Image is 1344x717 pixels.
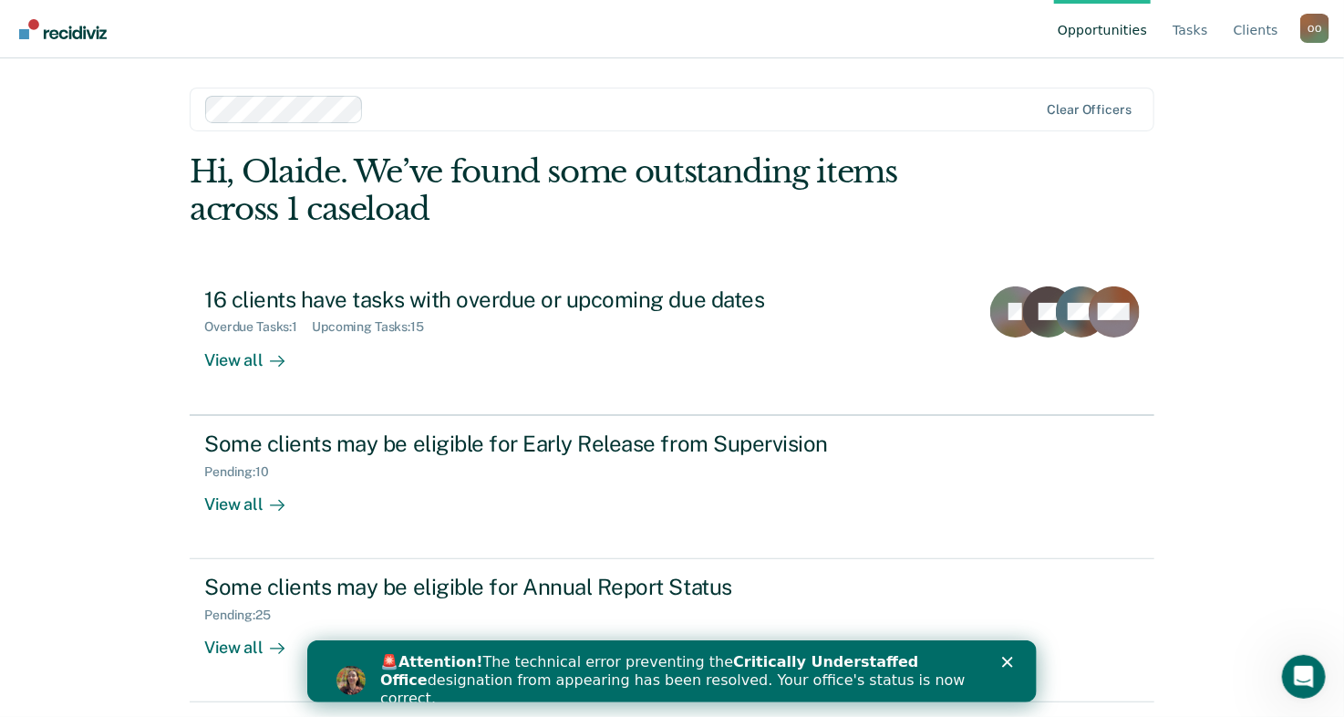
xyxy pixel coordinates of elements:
[1282,655,1326,699] iframe: Intercom live chat
[204,335,306,370] div: View all
[204,623,306,659] div: View all
[312,319,439,335] div: Upcoming Tasks : 15
[204,608,285,623] div: Pending : 25
[190,272,1154,415] a: 16 clients have tasks with overdue or upcoming due datesOverdue Tasks:1Upcoming Tasks:15View all
[204,431,844,457] div: Some clients may be eligible for Early Release from Supervision
[73,13,612,48] b: Critically Understaffed Office
[1048,102,1132,118] div: Clear officers
[1300,14,1329,43] button: Profile dropdown button
[190,153,961,228] div: Hi, Olaide. We’ve found some outstanding items across 1 caseload
[204,574,844,600] div: Some clients may be eligible for Annual Report Status
[190,559,1154,702] a: Some clients may be eligible for Annual Report StatusPending:25View all
[204,479,306,514] div: View all
[19,19,107,39] img: Recidiviz
[73,13,671,68] div: 🚨 The technical error preventing the designation from appearing has been resolved. Your office's ...
[695,16,713,27] div: Close
[190,415,1154,559] a: Some clients may be eligible for Early Release from SupervisionPending:10View all
[204,286,844,313] div: 16 clients have tasks with overdue or upcoming due dates
[307,640,1037,702] iframe: Intercom live chat banner
[204,464,284,480] div: Pending : 10
[91,13,176,30] b: Attention!
[1300,14,1329,43] div: O O
[204,319,312,335] div: Overdue Tasks : 1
